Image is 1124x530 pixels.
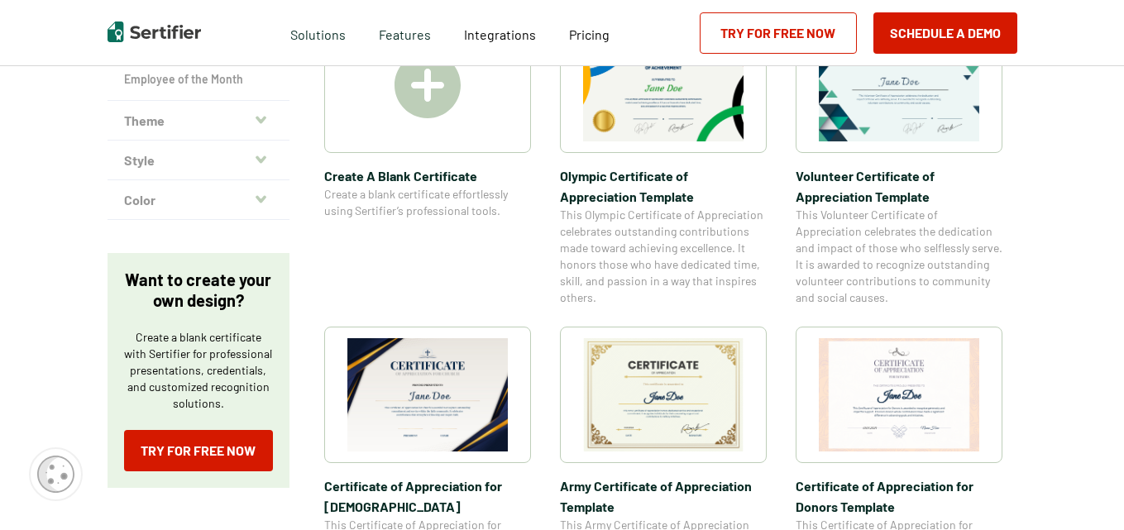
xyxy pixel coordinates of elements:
[124,71,273,88] a: Employee of the Month
[379,22,431,43] span: Features
[324,165,531,186] span: Create A Blank Certificate
[324,475,531,517] span: Certificate of Appreciation for [DEMOGRAPHIC_DATA]​
[560,17,767,306] a: Olympic Certificate of Appreciation​ TemplateOlympic Certificate of Appreciation​ TemplateThis Ol...
[583,28,744,141] img: Olympic Certificate of Appreciation​ Template
[819,338,979,451] img: Certificate of Appreciation for Donors​ Template
[108,141,289,180] button: Style
[796,17,1002,306] a: Volunteer Certificate of Appreciation TemplateVolunteer Certificate of Appreciation TemplateThis ...
[464,22,536,43] a: Integrations
[1041,451,1124,530] iframe: Chat Widget
[124,270,273,311] p: Want to create your own design?
[796,207,1002,306] span: This Volunteer Certificate of Appreciation celebrates the dedication and impact of those who self...
[347,338,508,451] img: Certificate of Appreciation for Church​
[108,101,289,141] button: Theme
[796,165,1002,207] span: Volunteer Certificate of Appreciation Template
[395,52,461,118] img: Create A Blank Certificate
[108,180,289,220] button: Color
[124,430,273,471] a: Try for Free Now
[124,329,273,412] p: Create a blank certificate with Sertifier for professional presentations, credentials, and custom...
[796,475,1002,517] span: Certificate of Appreciation for Donors​ Template
[819,28,979,141] img: Volunteer Certificate of Appreciation Template
[569,22,610,43] a: Pricing
[700,12,857,54] a: Try for Free Now
[290,22,346,43] span: Solutions
[560,475,767,517] span: Army Certificate of Appreciation​ Template
[873,12,1017,54] button: Schedule a Demo
[324,186,531,219] span: Create a blank certificate effortlessly using Sertifier’s professional tools.
[569,26,610,42] span: Pricing
[108,21,201,42] img: Sertifier | Digital Credentialing Platform
[583,338,744,451] img: Army Certificate of Appreciation​ Template
[560,165,767,207] span: Olympic Certificate of Appreciation​ Template
[464,26,536,42] span: Integrations
[560,207,767,306] span: This Olympic Certificate of Appreciation celebrates outstanding contributions made toward achievi...
[37,456,74,493] img: Cookie Popup Icon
